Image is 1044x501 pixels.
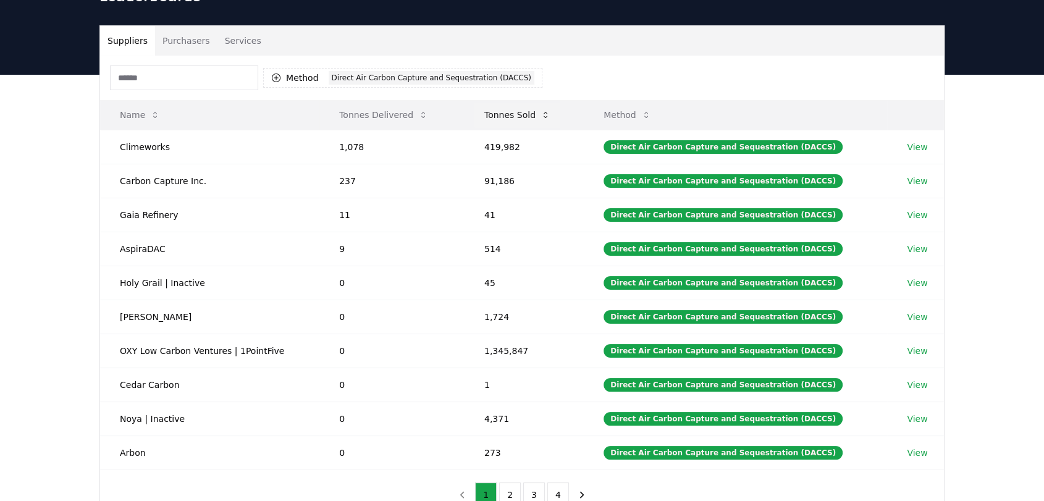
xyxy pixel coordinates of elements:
td: 9 [319,232,465,266]
div: Direct Air Carbon Capture and Sequestration (DACCS) [604,208,843,222]
a: View [907,141,927,153]
td: Gaia Refinery [100,198,319,232]
button: Method [594,103,661,127]
div: Direct Air Carbon Capture and Sequestration (DACCS) [604,242,843,256]
td: Cedar Carbon [100,368,319,402]
a: View [907,413,927,425]
div: Direct Air Carbon Capture and Sequestration (DACCS) [604,174,843,188]
td: 273 [465,436,584,469]
button: Services [217,26,269,56]
a: View [907,243,927,255]
div: Direct Air Carbon Capture and Sequestration (DACCS) [604,344,843,358]
a: View [907,345,927,357]
td: 4,371 [465,402,584,436]
td: 91,186 [465,164,584,198]
td: [PERSON_NAME] [100,300,319,334]
td: Noya | Inactive [100,402,319,436]
td: 0 [319,300,465,334]
div: Direct Air Carbon Capture and Sequestration (DACCS) [604,412,843,426]
button: Tonnes Sold [474,103,560,127]
div: Direct Air Carbon Capture and Sequestration (DACCS) [604,140,843,154]
td: Holy Grail | Inactive [100,266,319,300]
td: 1,345,847 [465,334,584,368]
div: Direct Air Carbon Capture and Sequestration (DACCS) [329,71,534,85]
td: Carbon Capture Inc. [100,164,319,198]
td: Arbon [100,436,319,469]
button: Name [110,103,170,127]
div: Direct Air Carbon Capture and Sequestration (DACCS) [604,310,843,324]
td: 1,078 [319,130,465,164]
button: Purchasers [155,26,217,56]
button: Tonnes Delivered [329,103,438,127]
a: View [907,209,927,221]
button: Suppliers [100,26,155,56]
button: MethodDirect Air Carbon Capture and Sequestration (DACCS) [263,68,542,88]
td: AspiraDAC [100,232,319,266]
a: View [907,175,927,187]
td: 237 [319,164,465,198]
td: 0 [319,436,465,469]
td: 11 [319,198,465,232]
td: 1 [465,368,584,402]
td: 0 [319,368,465,402]
div: Direct Air Carbon Capture and Sequestration (DACCS) [604,378,843,392]
td: 1,724 [465,300,584,334]
td: OXY Low Carbon Ventures | 1PointFive [100,334,319,368]
a: View [907,379,927,391]
td: 0 [319,266,465,300]
td: 0 [319,334,465,368]
div: Direct Air Carbon Capture and Sequestration (DACCS) [604,276,843,290]
td: 45 [465,266,584,300]
td: 41 [465,198,584,232]
td: 514 [465,232,584,266]
a: View [907,277,927,289]
td: Climeworks [100,130,319,164]
a: View [907,447,927,459]
a: View [907,311,927,323]
td: 419,982 [465,130,584,164]
td: 0 [319,402,465,436]
div: Direct Air Carbon Capture and Sequestration (DACCS) [604,446,843,460]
